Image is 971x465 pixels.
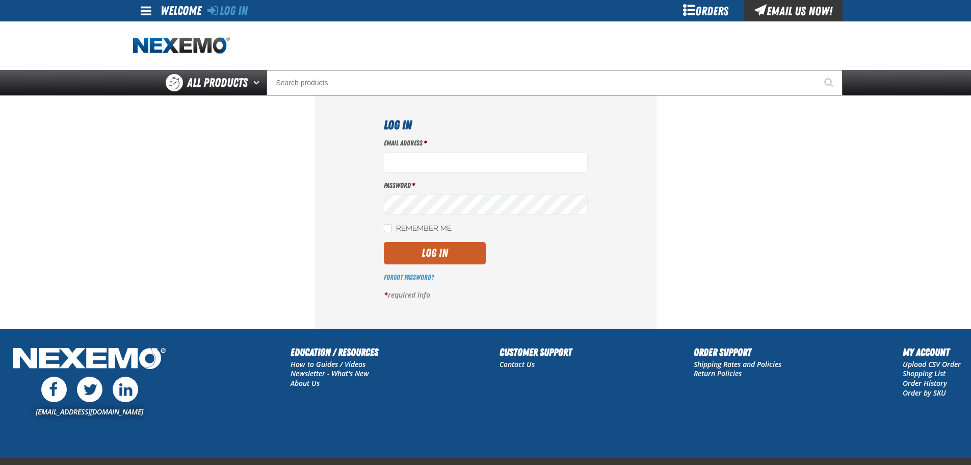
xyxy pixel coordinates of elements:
[694,345,781,360] h2: Order Support
[36,407,143,417] a: [EMAIL_ADDRESS][DOMAIN_NAME]
[903,369,946,378] a: Shopping List
[291,359,365,369] a: How to Guides / Videos
[694,359,781,369] a: Shipping Rates and Policies
[903,345,961,360] h2: My Account
[291,378,320,388] a: About Us
[817,70,843,95] button: Start Searching
[133,37,230,55] img: Nexemo logo
[384,116,588,134] h1: Log In
[384,181,588,190] label: Password
[267,70,843,95] input: Search
[384,273,434,281] a: Forgot Password?
[903,378,947,388] a: Order History
[500,359,535,369] a: Contact Us
[133,37,230,55] a: Home
[291,369,369,378] a: Newsletter - What's New
[187,74,248,92] span: All Products
[694,369,742,378] a: Return Policies
[500,345,572,360] h2: Customer Support
[207,4,248,18] a: Log In
[384,138,588,148] label: Email Address
[903,388,946,398] a: Order by SKU
[384,242,486,264] button: Log In
[250,70,267,95] button: Open All Products pages
[903,359,961,369] a: Upload CSV Order
[10,345,169,375] img: Nexemo Logo
[291,345,378,360] h2: Education / Resources
[384,224,452,234] label: Remember Me
[384,290,588,300] p: required info
[384,224,392,232] input: Remember Me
